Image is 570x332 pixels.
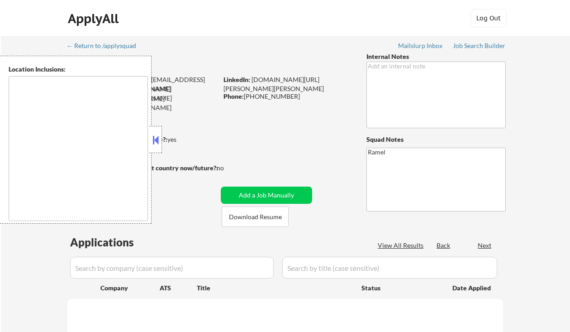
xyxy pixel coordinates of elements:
[9,65,148,74] div: Location Inclusions:
[217,164,242,173] div: no
[223,92,351,101] div: [PHONE_NUMBER]
[160,284,197,293] div: ATS
[100,284,160,293] div: Company
[66,43,145,49] div: ← Return to /applysquad
[398,42,443,51] a: Mailslurp Inbox
[398,43,443,49] div: Mailslurp Inbox
[70,257,274,279] input: Search by company (case sensitive)
[437,241,451,250] div: Back
[470,9,507,27] button: Log Out
[452,284,492,293] div: Date Applied
[282,257,497,279] input: Search by title (case sensitive)
[221,187,312,204] button: Add a Job Manually
[453,43,506,49] div: Job Search Builder
[68,11,121,26] div: ApplyAll
[223,76,324,92] a: [DOMAIN_NAME][URL][PERSON_NAME][PERSON_NAME]
[197,284,353,293] div: Title
[478,241,492,250] div: Next
[378,241,426,250] div: View All Results
[70,237,160,248] div: Applications
[361,279,439,296] div: Status
[223,76,250,83] strong: LinkedIn:
[66,42,145,51] a: ← Return to /applysquad
[366,52,506,61] div: Internal Notes
[222,207,289,227] button: Download Resume
[223,92,244,100] strong: Phone:
[366,135,506,144] div: Squad Notes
